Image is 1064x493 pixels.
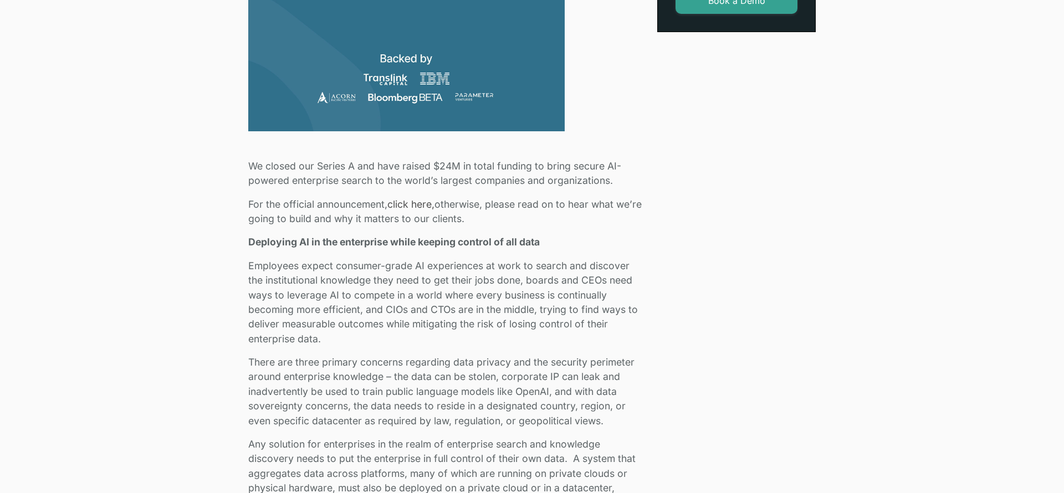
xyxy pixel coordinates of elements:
[387,198,434,210] a: click here,
[248,355,644,428] p: There are three primary concerns regarding data privacy and the security perimeter around enterpr...
[248,159,644,188] p: We closed our Series A and have raised $24M in total funding to bring secure AI-powered enterpris...
[248,197,644,227] p: For the official announcement, otherwise, please read on to hear what we’re going to build and wh...
[248,236,540,248] strong: Deploying AI in the enterprise while keeping control of all data
[248,259,644,346] p: Employees expect consumer-grade AI experiences at work to search and discover the institutional k...
[1009,440,1064,493] iframe: Chat Widget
